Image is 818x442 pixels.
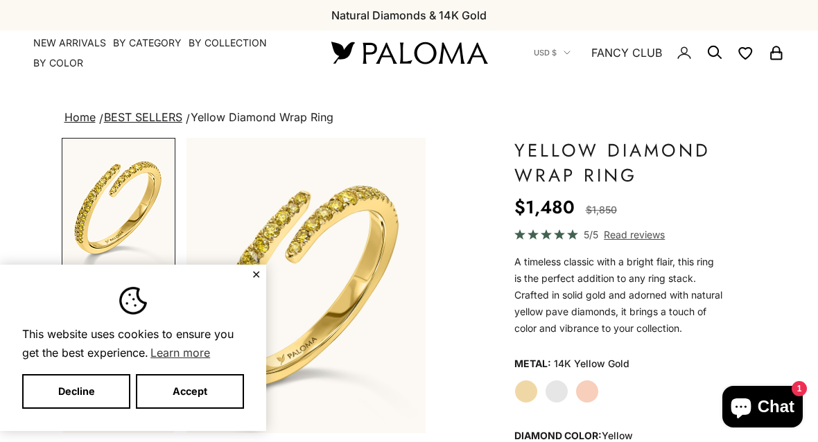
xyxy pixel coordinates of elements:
button: USD $ [534,46,571,59]
a: FANCY CLUB [591,44,662,62]
span: This website uses cookies to ensure you get the best experience. [22,326,244,363]
p: Natural Diamonds & 14K Gold [331,6,487,24]
variant-option-value: yellow [602,430,633,441]
button: Accept [136,374,244,409]
button: Decline [22,374,130,409]
img: #YellowGold [63,139,174,276]
summary: By Category [113,36,182,50]
img: Cookie banner [119,287,147,315]
div: Item 1 of 15 [186,138,426,433]
a: Home [64,110,96,124]
span: USD $ [534,46,557,59]
sale-price: $1,480 [514,193,575,221]
a: NEW ARRIVALS [33,36,106,50]
span: Read reviews [604,227,665,242]
button: Close [252,270,261,279]
img: #YellowGold [186,138,426,433]
a: Learn more [148,342,212,363]
nav: breadcrumbs [62,108,757,127]
summary: By Color [33,56,83,70]
p: A timeless classic with a bright flair, this ring is the perfect addition to any ring stack. Craf... [514,254,722,337]
span: 5/5 [584,227,598,242]
h1: Yellow Diamond Wrap Ring [514,138,722,188]
summary: By Collection [189,36,267,50]
nav: Primary navigation [33,36,298,70]
a: BEST SELLERS [104,110,182,124]
legend: Metal: [514,353,551,374]
inbox-online-store-chat: Shopify online store chat [718,386,807,431]
a: 5/5 Read reviews [514,227,722,242]
nav: Secondary navigation [534,30,785,75]
variant-option-value: 14K Yellow Gold [554,353,629,374]
button: Go to item 1 [62,138,175,277]
compare-at-price: $1,850 [586,202,617,218]
span: Yellow Diamond Wrap Ring [191,110,333,124]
